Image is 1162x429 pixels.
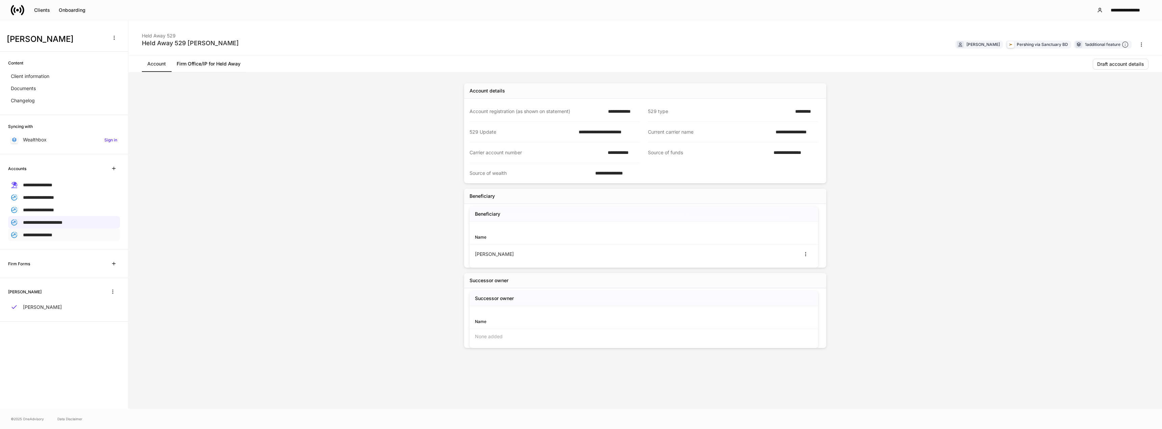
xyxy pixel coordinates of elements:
[470,329,818,344] div: None added
[470,108,604,115] div: Account registration (as shown on statement)
[11,416,44,422] span: © 2025 OneAdvisory
[23,304,62,311] p: [PERSON_NAME]
[142,56,171,72] a: Account
[104,137,117,143] h6: Sign in
[8,123,33,130] h6: Syncing with
[475,211,500,217] h5: Beneficiary
[470,277,508,284] div: Successor owner
[648,108,791,115] div: 529 type
[1093,59,1148,70] button: Draft account details
[8,60,23,66] h6: Content
[648,149,769,156] div: Source of funds
[1097,62,1144,66] div: Draft account details
[11,85,36,92] p: Documents
[11,97,35,104] p: Changelog
[23,136,47,143] p: Wealthbox
[8,301,120,313] a: [PERSON_NAME]
[1017,41,1068,48] div: Pershing via Sanctuary BD
[1085,41,1129,48] div: 1 additional feature
[475,318,644,325] div: Name
[142,39,239,47] div: Held Away 529 [PERSON_NAME]
[470,170,591,177] div: Source of wealth
[8,289,42,295] h6: [PERSON_NAME]
[648,129,772,135] div: Current carrier name
[8,70,120,82] a: Client information
[54,5,90,16] button: Onboarding
[475,295,514,302] h5: Successor owner
[30,5,54,16] button: Clients
[8,261,30,267] h6: Firm Forms
[59,8,85,12] div: Onboarding
[142,28,239,39] div: Held Away 529
[470,129,575,135] div: 529 Update
[8,165,26,172] h6: Accounts
[8,82,120,95] a: Documents
[470,87,505,94] div: Account details
[8,95,120,107] a: Changelog
[470,149,604,156] div: Carrier account number
[475,251,644,258] div: [PERSON_NAME]
[11,73,49,80] p: Client information
[8,134,120,146] a: WealthboxSign in
[475,234,644,240] div: Name
[470,193,495,199] div: Beneficiary
[966,41,1000,48] div: [PERSON_NAME]
[7,34,104,45] h3: [PERSON_NAME]
[57,416,82,422] a: Data Disclaimer
[171,56,246,72] a: Firm Office/IP for Held Away
[34,8,50,12] div: Clients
